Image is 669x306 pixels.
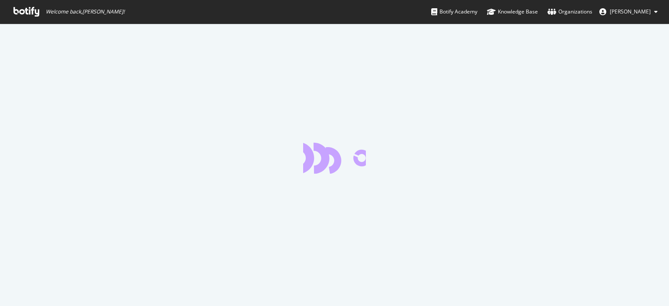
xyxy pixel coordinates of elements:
span: Nikhil Raj [610,8,651,15]
div: Botify Academy [431,7,477,16]
div: Knowledge Base [487,7,538,16]
button: [PERSON_NAME] [592,5,665,19]
div: animation [303,142,366,174]
span: Welcome back, [PERSON_NAME] ! [46,8,125,15]
div: Organizations [547,7,592,16]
